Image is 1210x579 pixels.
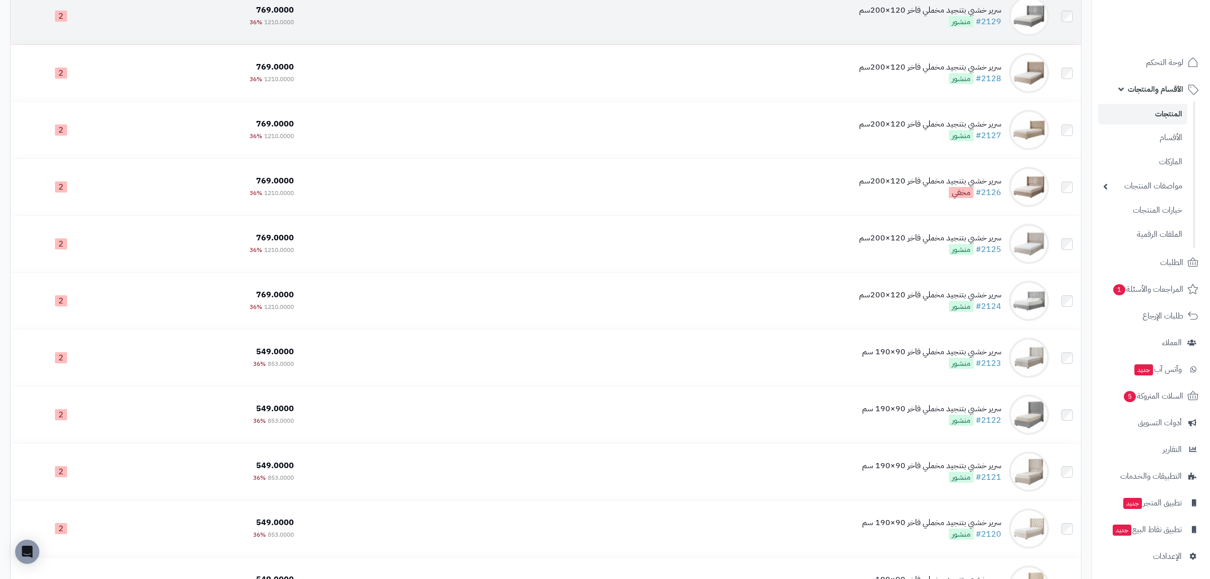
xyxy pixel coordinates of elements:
[268,359,294,368] span: 853.0000
[859,61,1001,73] div: سرير خشبي بتنجيد مخملي فاخر 120×200سم
[976,300,1001,312] a: #2124
[859,118,1001,130] div: سرير خشبي بتنجيد مخملي فاخر 120×200سم
[1163,442,1182,457] span: التقارير
[256,289,294,301] span: 769.0000
[250,18,262,27] span: 36%
[253,473,266,482] span: 36%
[1098,151,1187,173] a: الماركات
[1009,338,1049,378] img: سرير خشبي بتنجيد مخملي فاخر 90×190 سم
[55,124,67,136] span: 2
[1128,82,1183,96] span: الأقسام والمنتجات
[862,346,1001,358] div: سرير خشبي بتنجيد مخملي فاخر 90×190 سم
[253,359,266,368] span: 36%
[949,529,974,540] span: منشور
[949,16,974,27] span: منشور
[264,132,294,141] span: 1210.0000
[55,181,67,192] span: 2
[268,416,294,425] span: 853.0000
[1098,250,1204,275] a: الطلبات
[15,540,39,564] div: Open Intercom Messenger
[256,4,294,16] span: 769.0000
[949,244,974,255] span: منشور
[55,11,67,22] span: 2
[859,175,1001,187] div: سرير خشبي بتنجيد مخملي فاخر 120×200سم
[976,243,1001,255] a: #2125
[1098,384,1204,408] a: السلات المتروكة5
[1009,167,1049,207] img: سرير خشبي بتنجيد مخملي فاخر 120×200سم
[976,414,1001,426] a: #2122
[862,517,1001,529] div: سرير خشبي بتنجيد مخملي فاخر 90×190 سم
[264,302,294,311] span: 1210.0000
[1098,175,1187,197] a: مواصفات المنتجات
[1009,395,1049,435] img: سرير خشبي بتنجيد مخملي فاخر 90×190 سم
[1098,277,1204,301] a: المراجعات والأسئلة1
[1153,549,1182,563] span: الإعدادات
[1138,416,1182,430] span: أدوات التسويق
[55,466,67,477] span: 2
[976,357,1001,369] a: #2123
[1098,104,1187,124] a: المنتجات
[256,517,294,529] span: 549.0000
[256,460,294,472] span: 549.0000
[949,73,974,84] span: منشور
[976,186,1001,199] a: #2126
[976,16,1001,28] a: #2129
[862,460,1001,472] div: سرير خشبي بتنجيد مخملي فاخر 90×190 سم
[976,73,1001,85] a: #2128
[1112,282,1183,296] span: المراجعات والأسئلة
[250,302,262,311] span: 36%
[1009,281,1049,321] img: سرير خشبي بتنجيد مخملي فاخر 120×200سم
[1009,110,1049,150] img: سرير خشبي بتنجيد مخملي فاخر 120×200سم
[1098,304,1204,328] a: طلبات الإرجاع
[55,68,67,79] span: 2
[55,523,67,534] span: 2
[1113,284,1125,295] span: 1
[250,75,262,84] span: 36%
[949,358,974,369] span: منشور
[256,403,294,415] span: 549.0000
[1098,437,1204,462] a: التقارير
[1113,525,1131,536] span: جديد
[1162,336,1182,350] span: العملاء
[1124,391,1136,402] span: 5
[55,295,67,306] span: 2
[1123,498,1142,509] span: جديد
[976,471,1001,483] a: #2121
[1146,55,1183,70] span: لوحة التحكم
[1133,362,1182,376] span: وآتس آب
[1123,389,1183,403] span: السلات المتروكة
[1098,411,1204,435] a: أدوات التسويق
[1122,496,1182,510] span: تطبيق المتجر
[1134,364,1153,375] span: جديد
[976,130,1001,142] a: #2127
[1098,464,1204,488] a: التطبيقات والخدمات
[1120,469,1182,483] span: التطبيقات والخدمات
[55,352,67,363] span: 2
[1142,309,1183,323] span: طلبات الإرجاع
[256,232,294,244] span: 769.0000
[1098,544,1204,568] a: الإعدادات
[55,409,67,420] span: 2
[859,5,1001,16] div: سرير خشبي بتنجيد مخملي فاخر 120×200سم
[264,245,294,254] span: 1210.0000
[253,530,266,539] span: 36%
[859,289,1001,301] div: سرير خشبي بتنجيد مخملي فاخر 120×200سم
[256,61,294,73] span: 769.0000
[1009,53,1049,93] img: سرير خشبي بتنجيد مخملي فاخر 120×200سم
[256,346,294,358] span: 549.0000
[1098,50,1204,75] a: لوحة التحكم
[256,175,294,187] span: 769.0000
[250,245,262,254] span: 36%
[862,403,1001,415] div: سرير خشبي بتنجيد مخملي فاخر 90×190 سم
[1112,523,1182,537] span: تطبيق نقاط البيع
[264,75,294,84] span: 1210.0000
[1098,224,1187,245] a: الملفات الرقمية
[1160,255,1183,270] span: الطلبات
[1098,491,1204,515] a: تطبيق المتجرجديد
[264,188,294,198] span: 1210.0000
[1009,508,1049,549] img: سرير خشبي بتنجيد مخملي فاخر 90×190 سم
[268,530,294,539] span: 853.0000
[256,118,294,130] span: 769.0000
[1098,127,1187,149] a: الأقسام
[949,301,974,312] span: منشور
